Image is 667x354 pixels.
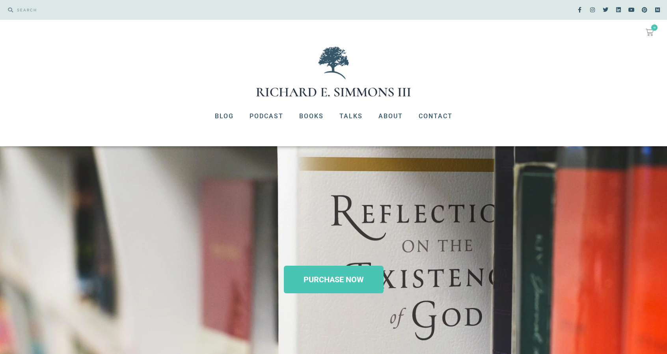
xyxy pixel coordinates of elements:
span: PURCHASE NOW [304,276,364,283]
a: Talks [332,106,371,127]
a: About [371,106,411,127]
span: 0 [651,24,658,31]
a: Contact [411,106,460,127]
input: SEARCH [13,4,330,16]
a: PURCHASE NOW [284,266,384,293]
a: Podcast [242,106,291,127]
a: 0 [636,24,663,41]
a: Blog [207,106,242,127]
a: Books [291,106,332,127]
